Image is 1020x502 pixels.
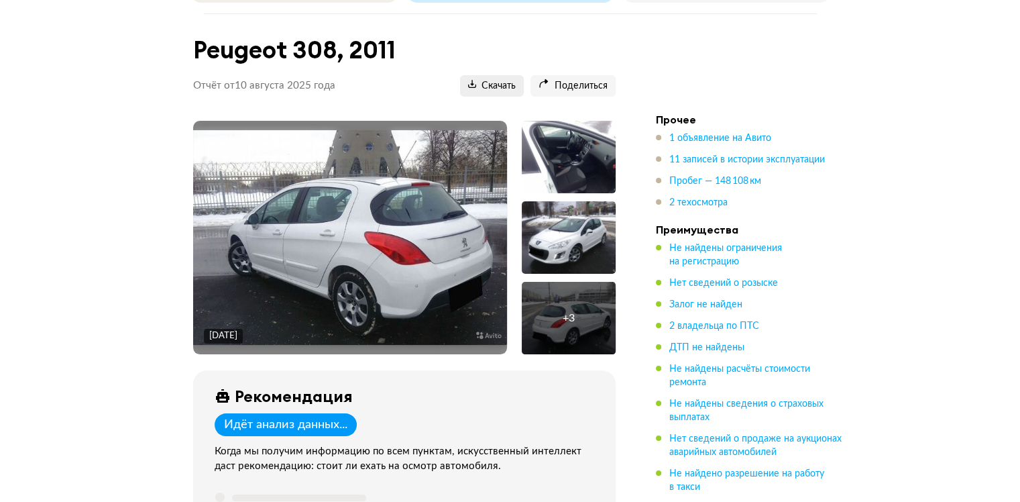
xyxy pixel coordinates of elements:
[563,311,575,325] div: + 3
[193,130,507,345] img: Main car
[669,364,810,387] span: Не найдены расчёты стоимости ремонта
[193,36,616,64] h1: Peugeot 308, 2011
[530,75,616,97] button: Поделиться
[460,75,524,97] button: Скачать
[235,387,353,405] div: Рекомендация
[669,177,761,186] span: Пробег — 148 108 км
[468,80,516,93] span: Скачать
[209,330,237,342] div: [DATE]
[669,469,824,492] span: Не найдено разрешение на работу в такси
[669,399,824,422] span: Не найдены сведения о страховых выплатах
[656,223,844,236] h4: Преимущества
[193,79,335,93] p: Отчёт от 10 августа 2025 года
[539,80,608,93] span: Поделиться
[215,444,600,474] div: Когда мы получим информацию по всем пунктам, искусственный интеллект даст рекомендацию: стоит ли ...
[669,244,782,266] span: Не найдены ограничения на регистрацию
[224,417,347,432] div: Идёт анализ данных...
[669,198,728,207] span: 2 техосмотра
[669,300,742,309] span: Залог не найден
[669,134,771,143] span: 1 объявление на Авито
[656,113,844,126] h4: Прочее
[669,434,842,457] span: Нет сведений о продаже на аукционах аварийных автомобилей
[669,155,825,164] span: 11 записей в истории эксплуатации
[669,279,778,288] span: Нет сведений о розыске
[669,343,744,352] span: ДТП не найдены
[669,321,759,331] span: 2 владельца по ПТС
